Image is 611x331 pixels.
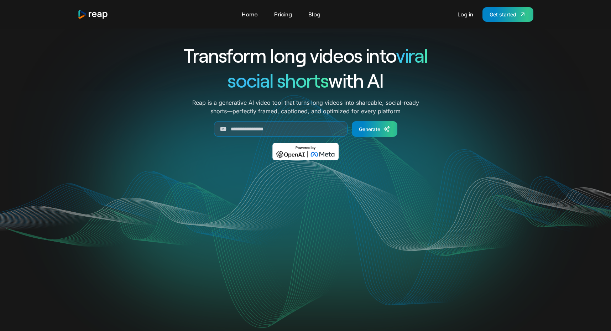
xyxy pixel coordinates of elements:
a: Log in [454,9,477,20]
h1: with AI [157,68,454,93]
a: Get started [482,7,533,22]
video: Your browser does not support the video tag. [162,171,449,314]
h1: Transform long videos into [157,43,454,68]
a: Generate [352,121,397,137]
img: reap logo [78,10,108,19]
a: home [78,10,108,19]
p: Reap is a generative AI video tool that turns long videos into shareable, social-ready shorts—per... [192,98,419,115]
span: viral [396,43,428,67]
div: Generate [359,125,380,133]
form: Generate Form [157,121,454,137]
a: Home [238,9,261,20]
a: Pricing [271,9,296,20]
div: Get started [490,11,516,18]
span: social shorts [228,68,328,92]
a: Blog [305,9,324,20]
img: Powered by OpenAI & Meta [272,143,339,160]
